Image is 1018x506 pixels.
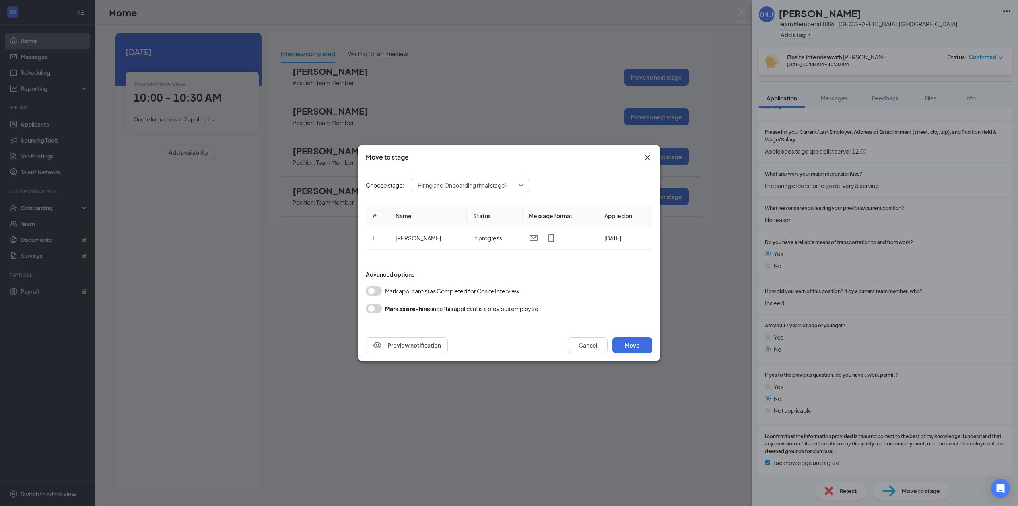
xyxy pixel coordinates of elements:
[366,205,389,227] th: #
[467,205,523,227] th: Status
[366,270,652,278] div: Advanced options
[385,305,429,312] b: Mark as a re-hire
[523,205,598,227] th: Message format
[373,340,382,350] svg: Eye
[366,181,404,190] span: Choose stage:
[385,304,540,313] div: since this applicant is a previous employee.
[389,205,467,227] th: Name
[385,286,519,296] span: Mark applicant(s) as Completed for Onsite Interview
[418,179,507,191] span: Hiring and Onboarding (final stage)
[366,153,409,162] h3: Move to stage
[366,337,448,353] button: EyePreview notification
[467,227,523,250] td: in progress
[598,227,652,250] td: [DATE]
[372,234,375,242] span: 1
[643,153,652,162] svg: Cross
[612,337,652,353] button: Move
[991,479,1010,498] div: Open Intercom Messenger
[546,233,556,243] svg: MobileSms
[643,153,652,162] button: Close
[529,233,538,243] svg: Email
[598,205,652,227] th: Applied on
[568,337,608,353] button: Cancel
[389,227,467,250] td: [PERSON_NAME]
